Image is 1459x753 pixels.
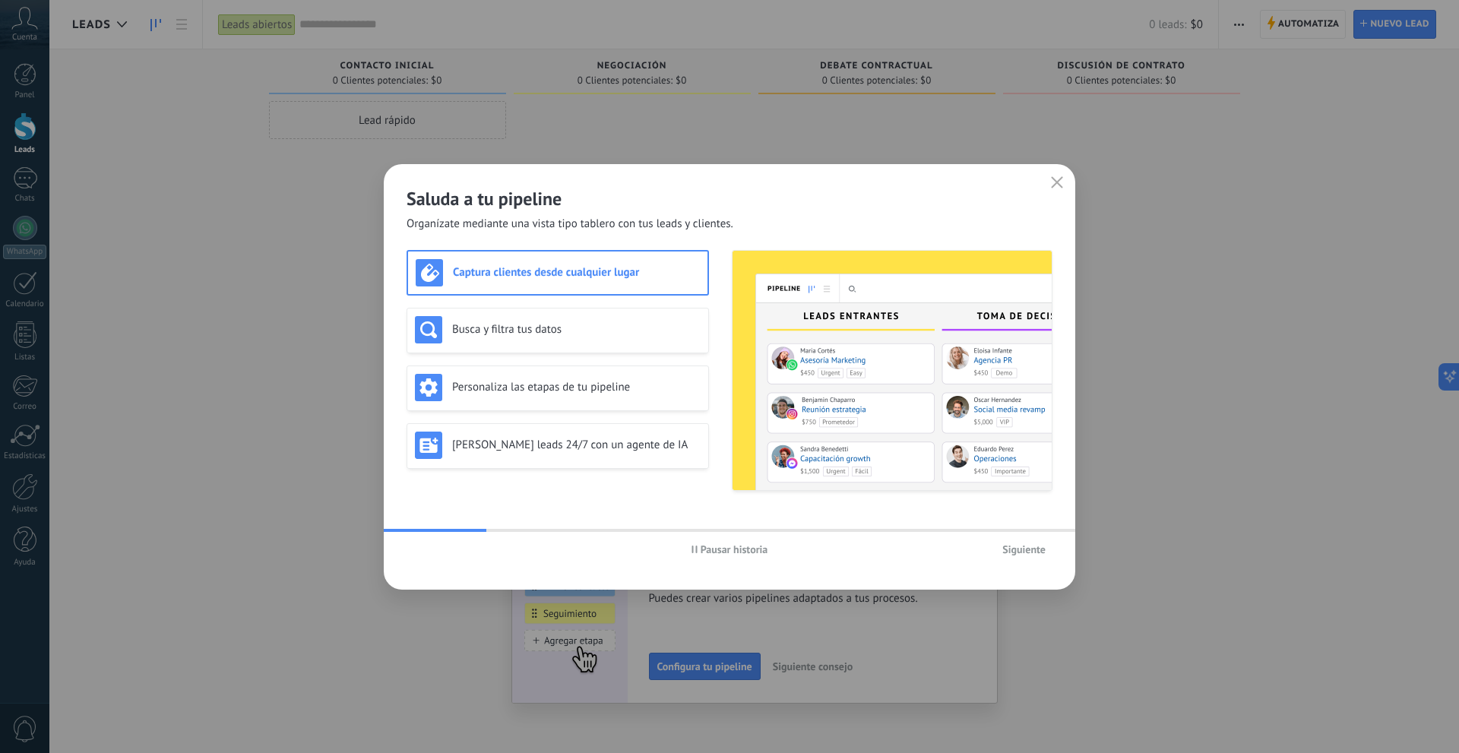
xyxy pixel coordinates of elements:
span: Siguiente [1002,544,1046,555]
button: Siguiente [995,538,1052,561]
h3: Busca y filtra tus datos [452,322,701,337]
h3: Personaliza las etapas de tu pipeline [452,380,701,394]
span: Organízate mediante una vista tipo tablero con tus leads y clientes. [407,217,733,232]
h3: Captura clientes desde cualquier lugar [453,265,700,280]
h2: Saluda a tu pipeline [407,187,1052,210]
span: Pausar historia [701,544,768,555]
button: Pausar historia [685,538,775,561]
h3: [PERSON_NAME] leads 24/7 con un agente de IA [452,438,701,452]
